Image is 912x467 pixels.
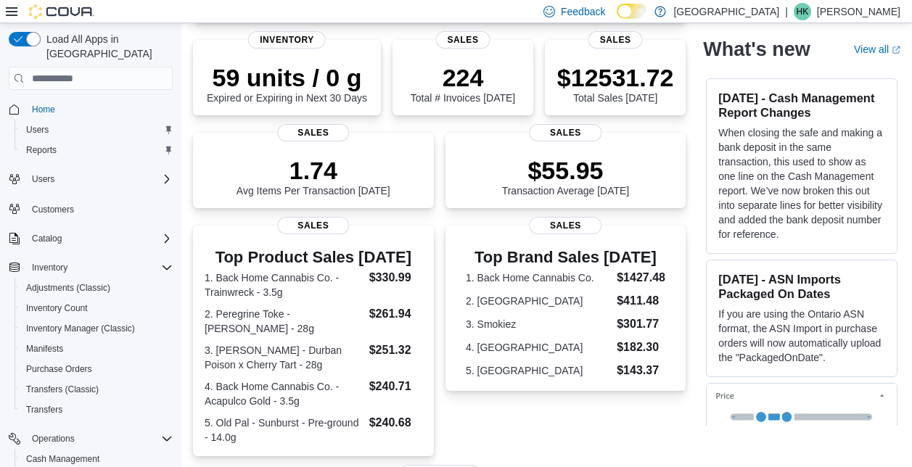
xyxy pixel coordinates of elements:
dt: 4. [GEOGRAPHIC_DATA] [466,340,611,355]
dd: $143.37 [617,362,665,379]
span: Inventory [26,259,173,276]
a: Home [26,101,61,118]
dt: 2. Peregrine Toke - [PERSON_NAME] - 28g [205,307,363,336]
dd: $261.94 [369,305,422,323]
button: Customers [3,198,178,219]
span: Reports [26,144,57,156]
button: Catalog [26,230,67,247]
p: | [785,3,788,20]
span: Sales [277,217,349,234]
span: Inventory Manager (Classic) [26,323,135,334]
button: Manifests [15,339,178,359]
button: Catalog [3,228,178,249]
dd: $240.71 [369,378,422,395]
button: Inventory Count [15,298,178,318]
span: Feedback [561,4,605,19]
span: Sales [436,31,490,49]
div: Avg Items Per Transaction [DATE] [237,156,390,197]
button: Transfers (Classic) [15,379,178,400]
button: Users [26,170,60,188]
p: If you are using the Ontario ASN format, the ASN Import in purchase orders will now automatically... [718,307,885,365]
span: Manifests [20,340,173,358]
h3: [DATE] - Cash Management Report Changes [718,91,885,120]
span: Users [26,124,49,136]
p: [GEOGRAPHIC_DATA] [673,3,779,20]
dt: 5. Old Pal - Sunburst - Pre-ground - 14.0g [205,416,363,445]
dd: $182.30 [617,339,665,356]
p: 59 units / 0 g [207,63,367,92]
button: Inventory [3,257,178,278]
a: Users [20,121,54,139]
span: Sales [588,31,643,49]
button: Inventory [26,259,73,276]
dd: $301.77 [617,315,665,333]
button: Operations [3,429,178,449]
span: Inventory [32,262,67,273]
span: Transfers (Classic) [20,381,173,398]
div: Total Sales [DATE] [557,63,674,104]
span: Purchase Orders [20,360,173,378]
dt: 1. Back Home Cannabis Co. - Trainwreck - 3.5g [205,270,363,299]
span: Home [26,100,173,118]
span: Inventory [248,31,326,49]
h3: Top Product Sales [DATE] [205,249,422,266]
span: Inventory Manager (Classic) [20,320,173,337]
span: Adjustments (Classic) [26,282,110,294]
dd: $411.48 [617,292,665,310]
button: Home [3,99,178,120]
h3: Top Brand Sales [DATE] [466,249,665,266]
div: Total # Invoices [DATE] [411,63,515,104]
div: Expired or Expiring in Next 30 Days [207,63,367,104]
button: Operations [26,430,81,447]
p: 1.74 [237,156,390,185]
a: Purchase Orders [20,360,98,378]
button: Inventory Manager (Classic) [15,318,178,339]
span: Sales [530,217,601,234]
a: Manifests [20,340,69,358]
span: Catalog [26,230,173,247]
dt: 4. Back Home Cannabis Co. - Acapulco Gold - 3.5g [205,379,363,408]
span: Purchase Orders [26,363,92,375]
a: Inventory Count [20,299,94,317]
span: Cash Management [26,453,99,465]
p: $55.95 [502,156,630,185]
input: Dark Mode [617,4,647,19]
span: HK [797,3,809,20]
p: 224 [411,63,515,92]
p: [PERSON_NAME] [817,3,900,20]
span: Users [20,121,173,139]
dt: 1. Back Home Cannabis Co. [466,270,611,285]
span: Sales [530,124,601,141]
p: When closing the safe and making a bank deposit in the same transaction, this used to show as one... [718,125,885,241]
span: Customers [26,199,173,218]
img: Cova [29,4,94,19]
dt: 5. [GEOGRAPHIC_DATA] [466,363,611,378]
span: Reports [20,141,173,159]
span: Dark Mode [617,19,617,20]
a: Transfers [20,401,68,418]
span: Catalog [32,233,62,244]
span: Manifests [26,343,63,355]
button: Transfers [15,400,178,420]
span: Transfers [20,401,173,418]
a: Customers [26,201,80,218]
button: Users [15,120,178,140]
span: Sales [277,124,349,141]
button: Reports [15,140,178,160]
button: Purchase Orders [15,359,178,379]
dd: $330.99 [369,269,422,286]
button: Adjustments (Classic) [15,278,178,298]
button: Users [3,169,178,189]
span: Transfers (Classic) [26,384,99,395]
dd: $251.32 [369,342,422,359]
h3: [DATE] - ASN Imports Packaged On Dates [718,272,885,301]
div: Transaction Average [DATE] [502,156,630,197]
dt: 3. Smokiez [466,317,611,331]
div: Holly King [794,3,811,20]
dt: 3. [PERSON_NAME] - Durban Poison x Cherry Tart - 28g [205,343,363,372]
span: Operations [32,433,75,445]
span: Transfers [26,404,62,416]
svg: External link [892,46,900,54]
span: Home [32,104,55,115]
span: Users [26,170,173,188]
